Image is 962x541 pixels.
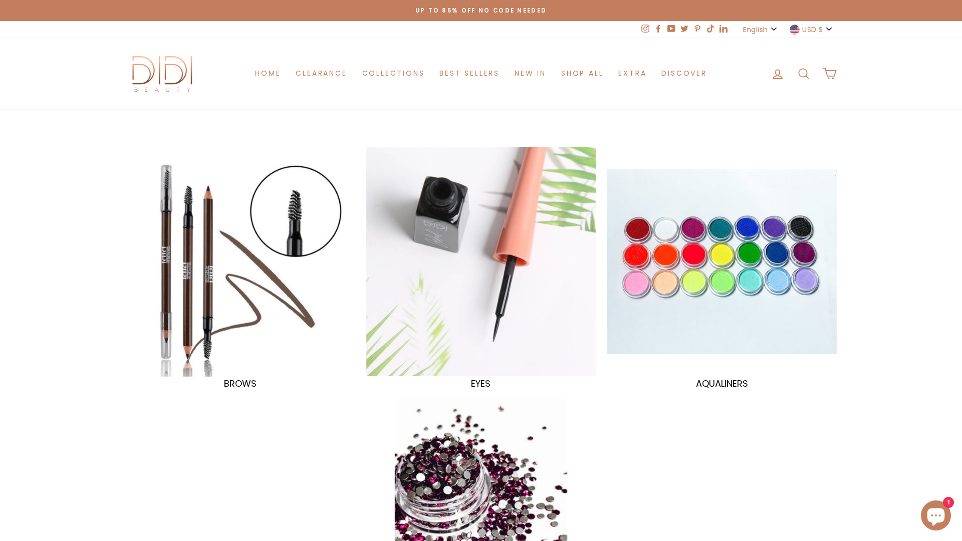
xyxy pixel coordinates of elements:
[611,64,654,83] a: Extra
[248,64,288,83] a: Home
[607,147,837,388] a: AQUALINERS
[415,7,547,15] span: Up to 85% off NO CODE NEEDED
[918,500,954,533] inbox-online-store-chat: Shopify online store chat
[743,24,768,35] span: English
[355,64,432,83] a: Collections
[248,64,714,83] ul: Primary
[125,53,200,94] img: Didi Beauty Co.
[507,64,554,83] a: New in
[654,64,714,83] a: Discover
[125,147,355,388] a: BROWS
[787,21,837,38] button: USD $
[802,24,823,35] span: USD $
[432,64,507,83] a: Best Sellers
[696,377,748,390] span: AQUALINERS
[740,21,782,38] button: English
[224,377,257,390] span: BROWS
[366,147,596,388] a: EYES
[471,377,491,390] span: EYES
[554,64,611,83] a: Shop All
[288,64,354,83] a: Clearance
